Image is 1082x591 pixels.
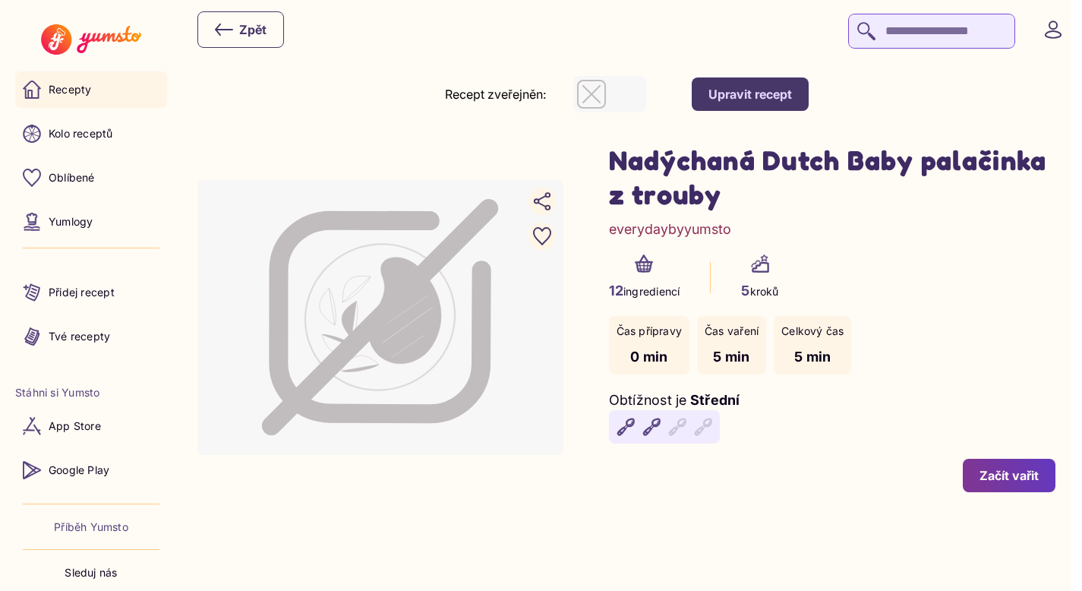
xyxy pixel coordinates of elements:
div: Image not available [197,180,563,454]
span: 12 [609,283,624,299]
a: Recepty [15,71,167,108]
span: 0 min [630,349,667,365]
a: everydaybyyumsto [609,219,731,239]
img: Yumsto logo [41,24,140,55]
span: Střední [690,392,740,408]
div: Začít vařit [979,467,1039,484]
a: Příběh Yumsto [54,520,128,535]
li: Stáhni si Yumsto [15,385,167,400]
h1: Nadýchaná Dutch Baby palačinka z trouby [609,143,1056,211]
p: Recepty [49,82,91,97]
a: Google Play [15,452,167,488]
p: Google Play [49,463,109,478]
label: Recept zveřejněn: [445,87,546,102]
p: Čas přípravy [617,324,683,339]
a: Yumlogy [15,204,167,240]
p: Kolo receptů [49,126,113,141]
a: Přidej recept [15,274,167,311]
p: Celkový čas [781,324,844,339]
button: Začít vařit [963,459,1055,492]
p: kroků [741,280,778,301]
p: Čas vaření [705,324,759,339]
a: Tvé recepty [15,318,167,355]
p: Přidej recept [49,285,115,300]
p: Obtížnost je [609,390,687,410]
p: Tvé recepty [49,329,110,344]
p: Oblíbené [49,170,95,185]
button: Upravit recept [692,77,809,111]
p: App Store [49,419,101,434]
button: Zpět [197,11,284,48]
span: 5 min [713,349,749,365]
p: Sleduj nás [65,565,117,580]
a: Kolo receptů [15,115,167,152]
p: Yumlogy [49,214,93,229]
p: ingrediencí [609,280,680,301]
a: App Store [15,408,167,444]
div: Upravit recept [708,86,792,103]
span: 5 [741,283,749,299]
a: Oblíbené [15,160,167,196]
div: Zpět [215,21,267,39]
span: 5 min [794,349,831,365]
